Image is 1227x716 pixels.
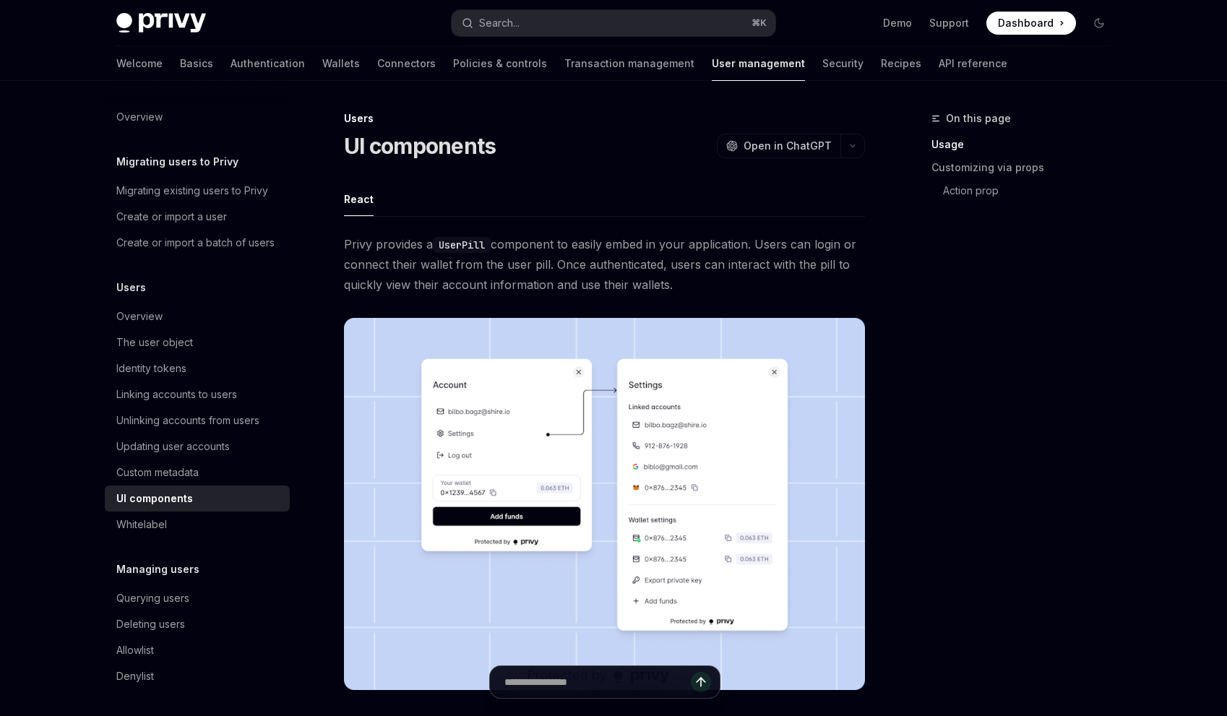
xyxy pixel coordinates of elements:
[105,407,290,434] a: Unlinking accounts from users
[931,156,1122,179] a: Customizing via props
[822,46,864,81] a: Security
[344,234,865,295] span: Privy provides a component to easily embed in your application. Users can login or connect their ...
[1088,12,1111,35] button: Toggle dark mode
[344,182,374,216] div: React
[504,666,691,698] input: Ask a question...
[116,46,163,81] a: Welcome
[986,12,1076,35] a: Dashboard
[105,611,290,637] a: Deleting users
[116,386,237,403] div: Linking accounts to users
[105,204,290,230] a: Create or import a user
[116,360,186,377] div: Identity tokens
[717,134,840,158] button: Open in ChatGPT
[105,637,290,663] a: Allowlist
[691,672,711,692] button: Send message
[452,10,775,36] button: Open search
[712,46,805,81] a: User management
[105,355,290,381] a: Identity tokens
[881,46,921,81] a: Recipes
[116,182,268,199] div: Migrating existing users to Privy
[116,279,146,296] h5: Users
[105,512,290,538] a: Whitelabel
[105,329,290,355] a: The user object
[116,13,206,33] img: dark logo
[116,438,230,455] div: Updating user accounts
[322,46,360,81] a: Wallets
[116,208,227,225] div: Create or import a user
[105,104,290,130] a: Overview
[931,133,1122,156] a: Usage
[116,234,275,251] div: Create or import a batch of users
[180,46,213,81] a: Basics
[116,412,259,429] div: Unlinking accounts from users
[105,585,290,611] a: Querying users
[116,334,193,351] div: The user object
[105,486,290,512] a: UI components
[105,303,290,329] a: Overview
[946,110,1011,127] span: On this page
[883,16,912,30] a: Demo
[752,17,767,29] span: ⌘ K
[344,111,865,126] div: Users
[744,139,832,153] span: Open in ChatGPT
[479,14,520,32] div: Search...
[344,318,865,690] img: images/Userpill2.png
[116,490,193,507] div: UI components
[998,16,1054,30] span: Dashboard
[231,46,305,81] a: Authentication
[453,46,547,81] a: Policies & controls
[564,46,694,81] a: Transaction management
[105,460,290,486] a: Custom metadata
[377,46,436,81] a: Connectors
[105,434,290,460] a: Updating user accounts
[116,516,167,533] div: Whitelabel
[433,237,491,253] code: UserPill
[939,46,1007,81] a: API reference
[116,561,199,578] h5: Managing users
[116,616,185,633] div: Deleting users
[931,179,1122,202] a: Action prop
[116,308,163,325] div: Overview
[116,642,154,659] div: Allowlist
[116,108,163,126] div: Overview
[105,178,290,204] a: Migrating existing users to Privy
[116,153,238,171] h5: Migrating users to Privy
[105,230,290,256] a: Create or import a batch of users
[116,590,189,607] div: Querying users
[105,381,290,407] a: Linking accounts to users
[116,464,199,481] div: Custom metadata
[344,133,496,159] h1: UI components
[929,16,969,30] a: Support
[105,663,290,689] a: Denylist
[116,668,154,685] div: Denylist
